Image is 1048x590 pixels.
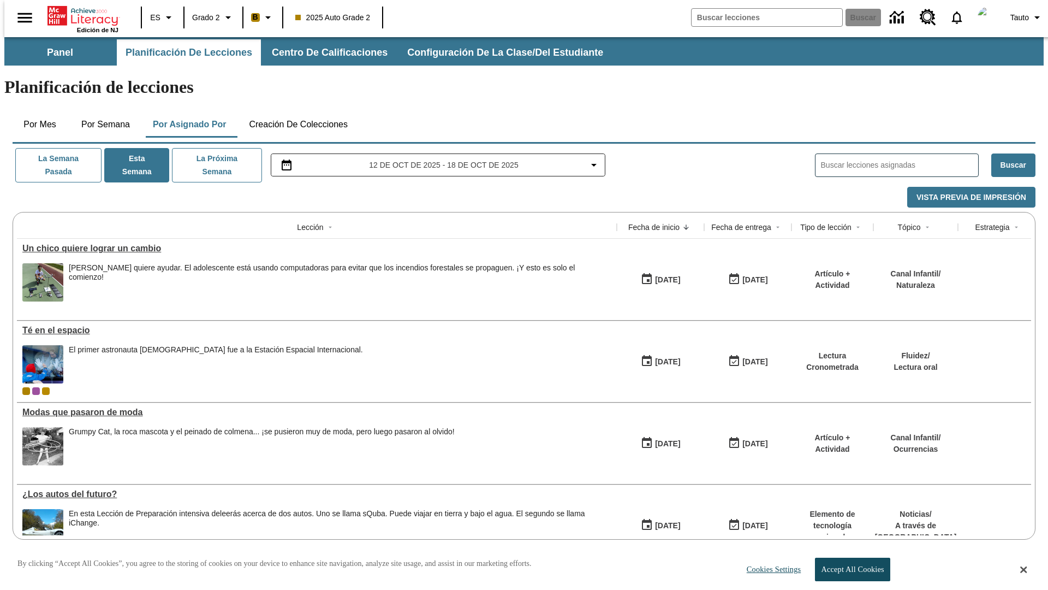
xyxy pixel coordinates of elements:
button: Por semana [73,111,139,138]
div: [PERSON_NAME] quiere ayudar. El adolescente está usando computadoras para evitar que los incendio... [69,263,611,282]
button: Creación de colecciones [240,111,356,138]
a: Portada [47,5,118,27]
button: 07/01/25: Primer día en que estuvo disponible la lección [637,515,684,536]
div: Un chico quiere lograr un cambio [22,244,611,253]
button: Esta semana [104,148,169,182]
p: Fluidez / [894,350,937,362]
p: Ocurrencias [891,444,941,455]
a: Centro de información [883,3,913,33]
button: Grado: Grado 2, Elige un grado [188,8,239,27]
button: 10/15/25: Último día en que podrá accederse la lección [724,269,771,290]
div: En esta Lección de Preparación intensiva de leerás acerca de dos autos. Uno se llama sQuba. Puede... [69,509,611,547]
img: Ryan Honary posa en cuclillas con unos dispositivos de detección de incendios [22,263,63,302]
div: Té en el espacio [22,326,611,335]
span: Edición de NJ [77,27,118,33]
button: Sort [1010,221,1023,234]
div: Subbarra de navegación [4,39,613,66]
button: Sort [680,221,693,234]
div: El primer astronauta [DEMOGRAPHIC_DATA] fue a la Estación Espacial Internacional. [69,345,363,355]
div: [DATE] [742,437,767,451]
div: [DATE] [742,519,767,533]
button: La semana pasada [15,148,102,182]
button: Lenguaje: ES, Selecciona un idioma [145,8,180,27]
p: Canal Infantil / [891,268,941,280]
div: [DATE] [655,273,680,287]
button: Sort [771,221,784,234]
p: Naturaleza [891,280,941,291]
div: Tópico [897,222,920,233]
span: Centro de calificaciones [272,46,388,59]
span: 2025 Auto Grade 2 [295,12,371,23]
div: [DATE] [742,355,767,369]
button: Buscar [991,154,1035,177]
div: [DATE] [655,519,680,533]
div: Portada [47,4,118,33]
div: Clase actual [22,387,30,395]
div: New 2025 class [42,387,50,395]
button: 07/19/25: Primer día en que estuvo disponible la lección [637,433,684,454]
p: Artículo + Actividad [797,268,868,291]
button: Panel [5,39,115,66]
input: Buscar lecciones asignadas [821,157,978,173]
div: Ryan Honary quiere ayudar. El adolescente está usando computadoras para evitar que los incendios ... [69,263,611,302]
a: Notificaciones [943,3,971,32]
button: Por mes [13,111,67,138]
button: Cookies Settings [737,558,805,581]
div: ¿Los autos del futuro? [22,489,611,499]
div: En esta Lección de Preparación intensiva de [69,509,611,528]
button: Planificación de lecciones [117,39,261,66]
button: Configuración de la clase/del estudiante [398,39,612,66]
testabrev: leerás acerca de dos autos. Uno se llama sQuba. Puede viajar en tierra y bajo el agua. El segundo... [69,509,585,527]
button: Vista previa de impresión [907,187,1035,208]
div: Tipo de lección [800,222,851,233]
button: Seleccione el intervalo de fechas opción del menú [276,158,601,172]
p: A través de [GEOGRAPHIC_DATA] [875,520,957,543]
div: Lección [297,222,323,233]
p: Elemento de tecnología mejorada [797,509,868,543]
button: 08/01/26: Último día en que podrá accederse la lección [724,515,771,536]
div: El primer astronauta británico fue a la Estación Espacial Internacional. [69,345,363,383]
button: Close [1020,565,1027,575]
svg: Collapse Date Range Filter [587,158,600,172]
a: Centro de recursos, Se abrirá en una pestaña nueva. [913,3,943,32]
button: Accept All Cookies [815,558,890,581]
a: Un chico quiere lograr un cambio, Lecciones [22,244,611,253]
input: Buscar campo [692,9,842,26]
a: Té en el espacio, Lecciones [22,326,611,335]
p: Noticias / [875,509,957,520]
div: OL 2025 Auto Grade 3 [32,387,40,395]
div: [DATE] [742,273,767,287]
div: Fecha de entrega [711,222,771,233]
div: Estrategia [975,222,1009,233]
img: foto en blanco y negro de una chica haciendo girar unos hula-hulas en la década de 1950 [22,427,63,465]
p: Artículo + Actividad [797,432,868,455]
h1: Planificación de lecciones [4,77,1044,97]
button: Escoja un nuevo avatar [971,3,1006,32]
span: Configuración de la clase/del estudiante [407,46,603,59]
p: Canal Infantil / [891,432,941,444]
div: Grumpy Cat, la roca mascota y el peinado de colmena... ¡se pusieron muy de moda, pero luego pasar... [69,427,455,465]
button: Por asignado por [144,111,235,138]
div: [DATE] [655,355,680,369]
div: Subbarra de navegación [4,37,1044,66]
p: By clicking “Accept All Cookies”, you agree to the storing of cookies on your device to enhance s... [17,558,532,569]
button: 10/15/25: Primer día en que estuvo disponible la lección [637,269,684,290]
span: ES [150,12,160,23]
button: Abrir el menú lateral [9,2,41,34]
p: Lectura Cronometrada [797,350,868,373]
img: Un astronauta, el primero del Reino Unido que viaja a la Estación Espacial Internacional, saluda ... [22,345,63,383]
span: B [253,10,258,24]
button: Perfil/Configuración [1006,8,1048,27]
div: [DATE] [655,437,680,451]
button: Sort [851,221,865,234]
button: Centro de calificaciones [263,39,396,66]
img: avatar image [978,7,999,28]
div: Fecha de inicio [628,222,680,233]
